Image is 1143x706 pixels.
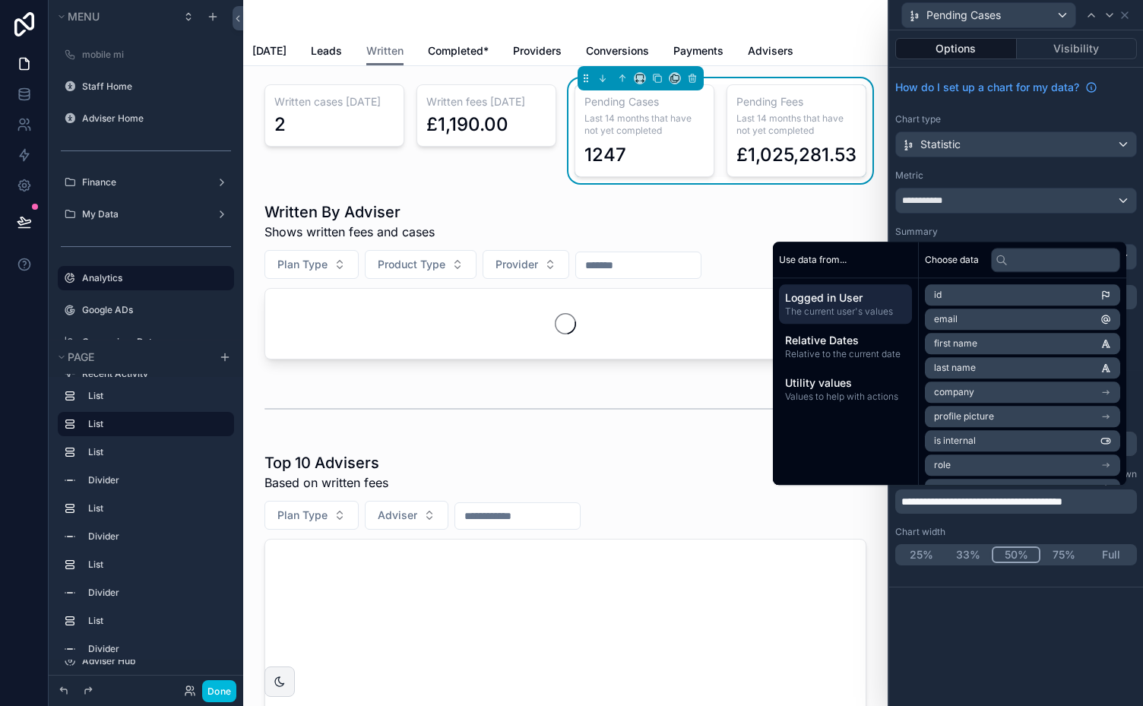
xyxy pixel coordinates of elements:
label: List [88,615,222,627]
button: Page [55,347,210,368]
button: Pending Cases [901,2,1076,28]
button: 33% [945,546,992,563]
a: Advisers [748,37,793,68]
span: Menu [68,10,100,23]
button: Statistic [895,131,1137,157]
label: Analytics [82,272,225,284]
label: List [88,446,222,458]
label: Metric [895,169,923,182]
label: Divider [88,474,222,486]
label: Staff Home [82,81,225,93]
label: mobile mi [82,49,225,61]
label: List [88,390,222,402]
span: Values to help with actions [785,391,906,403]
button: 75% [1040,546,1088,563]
div: £1,025,281.53 [736,143,856,167]
span: Choose data [925,254,979,266]
label: List [88,418,222,430]
span: Providers [513,43,562,59]
a: Leads [311,37,342,68]
span: Use data from... [779,254,847,266]
a: Providers [513,37,562,68]
label: Divider [88,643,222,655]
a: How do I set up a chart for my data? [895,80,1097,95]
div: scrollable content [49,377,243,660]
span: Last 14 months that have not yet completed [736,112,856,137]
a: [DATE] [252,37,287,68]
span: Relative to the current date [785,348,906,360]
span: Written [366,43,404,59]
span: Last 14 months that have not yet completed [584,112,704,137]
h3: Pending Fees [736,94,856,109]
label: Chart width [895,526,945,538]
label: My Data [82,208,204,220]
label: Divider [88,530,222,543]
span: Conversions [586,43,649,59]
span: Advisers [748,43,793,59]
label: Adviser Home [82,112,225,125]
span: [DATE] [252,43,287,59]
div: scrollable content [895,486,1137,514]
span: Utility values [785,375,906,391]
button: Visibility [1017,38,1138,59]
label: Divider [88,587,222,599]
span: Logged in User [785,290,906,306]
a: Payments [673,37,723,68]
button: 50% [992,546,1040,563]
span: The current user's values [785,306,906,318]
span: Completed* [428,43,489,59]
label: Finance [82,176,204,188]
button: Full [1088,546,1135,563]
button: Menu [55,6,173,27]
label: Summary [895,226,938,238]
label: Google ADs [82,304,225,316]
a: Written [366,37,404,66]
button: Options [895,38,1017,59]
span: Pending Cases [926,8,1001,23]
a: Conversions [586,37,649,68]
span: How do I set up a chart for my data? [895,80,1079,95]
button: 25% [898,546,945,563]
div: scrollable content [773,278,918,415]
label: List [88,502,222,514]
a: Completed* [428,37,489,68]
button: Done [202,680,236,702]
span: Relative Dates [785,333,906,348]
span: Leads [311,43,342,59]
span: Statistic [920,137,961,152]
div: 1247 [584,143,626,167]
span: Payments [673,43,723,59]
span: Page [68,350,94,363]
label: Chart type [895,113,941,125]
h3: Pending Cases [584,94,704,109]
label: Comparison Data [82,336,225,348]
label: List [88,559,222,571]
